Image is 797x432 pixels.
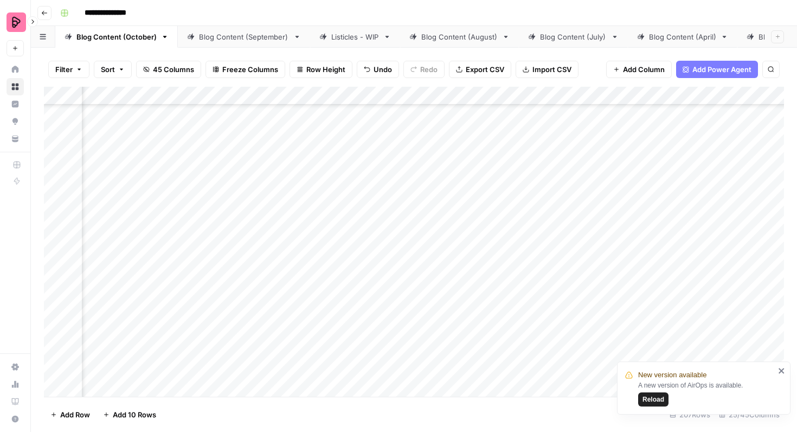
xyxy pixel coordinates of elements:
[7,130,24,147] a: Your Data
[519,26,628,48] a: Blog Content (July)
[7,95,24,113] a: Insights
[94,61,132,78] button: Sort
[7,78,24,95] a: Browse
[778,366,786,375] button: close
[628,26,737,48] a: Blog Content (April)
[466,64,504,75] span: Export CSV
[310,26,400,48] a: Listicles - WIP
[7,9,24,36] button: Workspace: Preply
[331,31,379,42] div: Listicles - WIP
[55,64,73,75] span: Filter
[55,26,178,48] a: Blog Content (October)
[400,26,519,48] a: Blog Content (August)
[665,406,715,423] div: 207 Rows
[199,31,289,42] div: Blog Content (September)
[540,31,607,42] div: Blog Content (July)
[7,376,24,393] a: Usage
[306,64,345,75] span: Row Height
[60,409,90,420] span: Add Row
[403,61,445,78] button: Redo
[638,370,706,381] span: New version available
[715,406,784,423] div: 25/45 Columns
[421,31,498,42] div: Blog Content (August)
[676,61,758,78] button: Add Power Agent
[222,64,278,75] span: Freeze Columns
[692,64,751,75] span: Add Power Agent
[357,61,399,78] button: Undo
[101,64,115,75] span: Sort
[136,61,201,78] button: 45 Columns
[374,64,392,75] span: Undo
[532,64,571,75] span: Import CSV
[638,392,669,407] button: Reload
[97,406,163,423] button: Add 10 Rows
[48,61,89,78] button: Filter
[290,61,352,78] button: Row Height
[76,31,157,42] div: Blog Content (October)
[449,61,511,78] button: Export CSV
[7,12,26,32] img: Preply Logo
[205,61,285,78] button: Freeze Columns
[7,113,24,130] a: Opportunities
[7,393,24,410] a: Learning Hub
[7,410,24,428] button: Help + Support
[178,26,310,48] a: Blog Content (September)
[44,406,97,423] button: Add Row
[7,61,24,78] a: Home
[642,395,664,404] span: Reload
[153,64,194,75] span: 45 Columns
[420,64,438,75] span: Redo
[516,61,579,78] button: Import CSV
[606,61,672,78] button: Add Column
[7,358,24,376] a: Settings
[113,409,156,420] span: Add 10 Rows
[623,64,665,75] span: Add Column
[649,31,716,42] div: Blog Content (April)
[638,381,775,407] div: A new version of AirOps is available.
